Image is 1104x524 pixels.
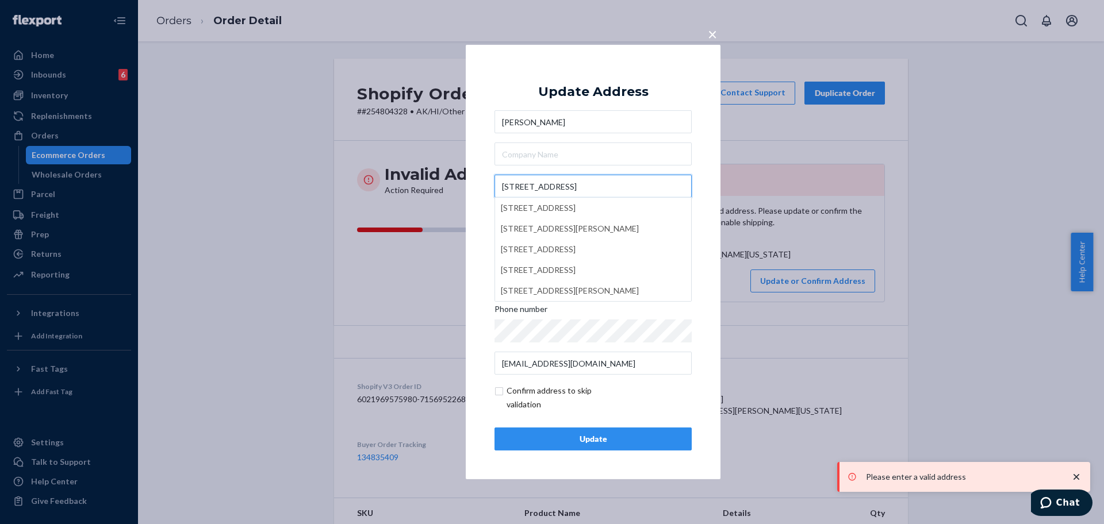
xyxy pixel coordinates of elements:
div: [STREET_ADDRESS] [501,239,685,260]
iframe: Opens a widget where you can chat to one of our agents [1031,490,1092,518]
div: Update Address [538,85,649,99]
input: [STREET_ADDRESS][STREET_ADDRESS][PERSON_NAME][STREET_ADDRESS][STREET_ADDRESS][STREET_ADDRESS][PER... [494,175,692,198]
svg: close toast [1071,471,1082,483]
div: Update [504,433,682,445]
input: Email (Only Required for International) [494,352,692,375]
div: [STREET_ADDRESS] [501,198,685,218]
input: Company Name [494,142,692,165]
span: × [708,24,717,44]
button: Update [494,427,692,450]
div: [STREET_ADDRESS][PERSON_NAME] [501,218,685,239]
input: First & Last Name [494,110,692,133]
div: [STREET_ADDRESS] [501,260,685,280]
span: Phone number [494,303,547,319]
p: Please enter a valid address [866,471,1059,483]
div: [STREET_ADDRESS][PERSON_NAME] [501,280,685,301]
